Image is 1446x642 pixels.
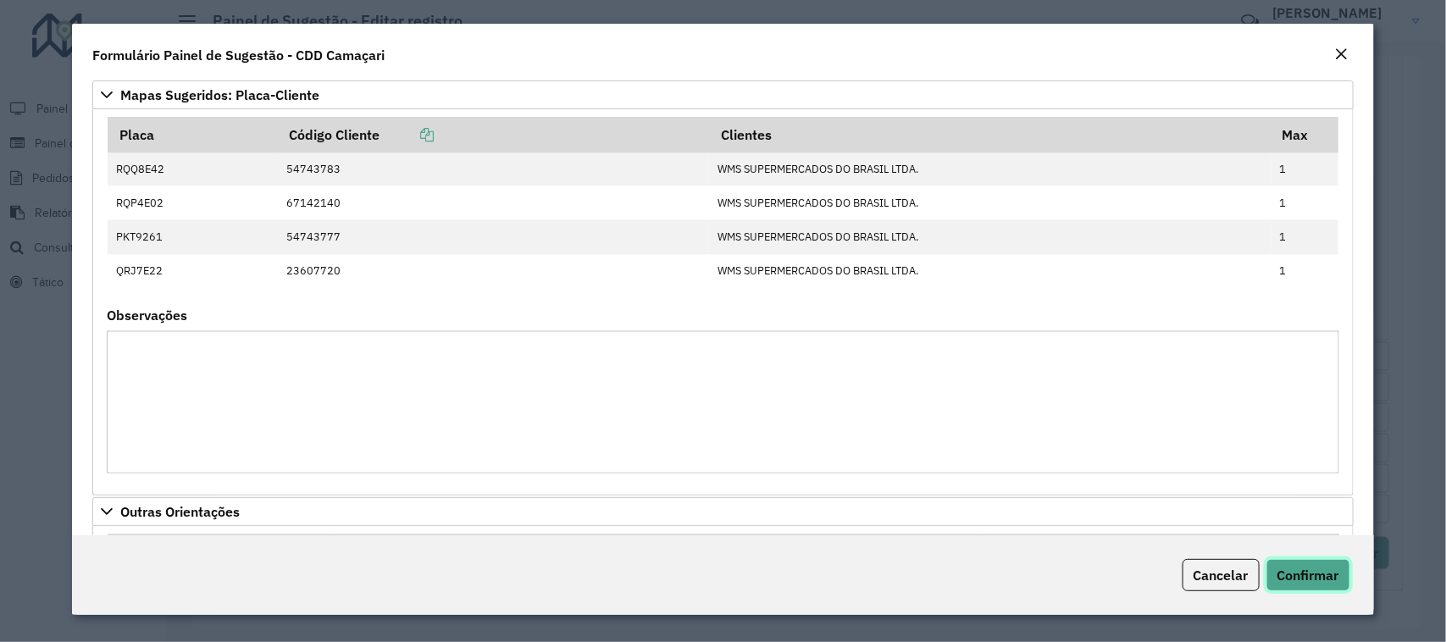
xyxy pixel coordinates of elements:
td: 1 [1271,186,1338,220]
th: Placa [108,117,277,152]
td: 1 [1271,153,1338,187]
td: 23607720 [277,255,709,289]
th: Max [1271,117,1338,152]
th: Clientes [709,117,1271,152]
a: Mapas Sugeridos: Placa-Cliente [92,80,1353,109]
button: Confirmar [1266,559,1350,591]
th: Código Cliente [277,117,709,152]
th: Max [1271,534,1339,570]
span: Outras Orientações [120,505,240,518]
h4: Formulário Painel de Sugestão - CDD Camaçari [92,45,385,65]
span: Cancelar [1194,567,1249,584]
button: Close [1330,44,1354,66]
td: 54743783 [277,153,709,187]
td: RQQ8E42 [108,153,277,187]
th: Clientes [984,534,1271,570]
td: RQP4E02 [108,186,277,220]
em: Fechar [1335,47,1349,61]
div: Mapas Sugeridos: Placa-Cliente [92,109,1353,495]
label: Observações [107,305,187,325]
td: WMS SUPERMERCADOS DO BRASIL LTDA. [709,186,1271,220]
td: WMS SUPERMERCADOS DO BRASIL LTDA. [709,153,1271,187]
td: QRJ7E22 [108,255,277,289]
a: Copiar [380,126,434,143]
td: 54743777 [277,220,709,254]
td: 67142140 [277,186,709,220]
td: WMS SUPERMERCADOS DO BRASIL LTDA. [709,220,1271,254]
td: 1 [1271,255,1338,289]
th: Código Cliente [334,534,984,570]
span: Mapas Sugeridos: Placa-Cliente [120,88,319,102]
span: Confirmar [1277,567,1339,584]
td: 1 [1271,220,1338,254]
td: WMS SUPERMERCADOS DO BRASIL LTDA. [709,255,1271,289]
button: Cancelar [1183,559,1260,591]
td: PKT9261 [108,220,277,254]
a: Outras Orientações [92,497,1353,526]
th: Placa [108,534,334,570]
